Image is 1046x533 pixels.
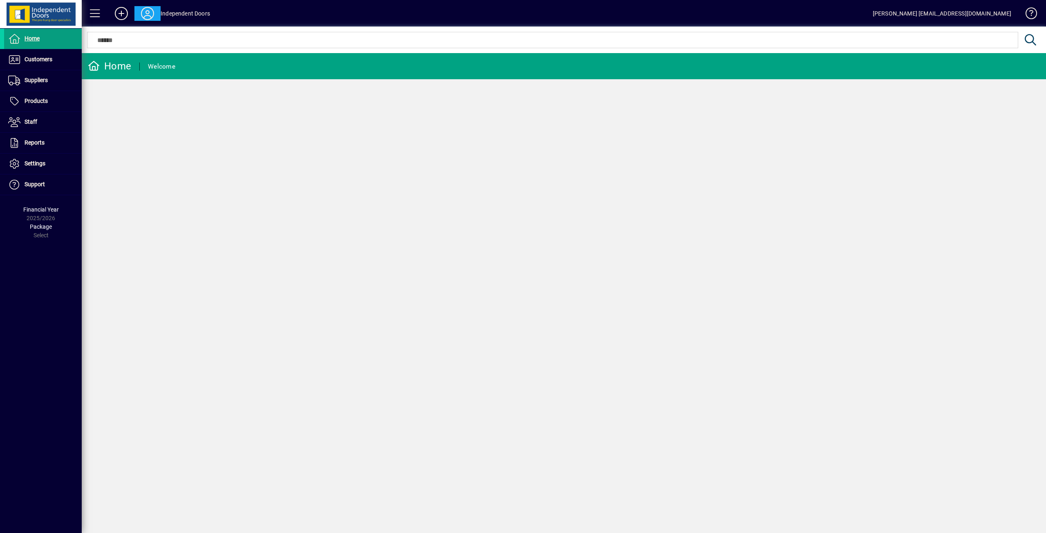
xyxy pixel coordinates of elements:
span: Home [25,35,40,42]
span: Reports [25,139,45,146]
a: Settings [4,154,82,174]
span: Financial Year [23,206,59,213]
button: Profile [134,6,161,21]
span: Support [25,181,45,187]
span: Suppliers [25,77,48,83]
a: Support [4,174,82,195]
a: Staff [4,112,82,132]
span: Customers [25,56,52,62]
a: Knowledge Base [1019,2,1036,28]
a: Reports [4,133,82,153]
a: Products [4,91,82,112]
a: Customers [4,49,82,70]
a: Suppliers [4,70,82,91]
div: Home [88,60,131,73]
span: Products [25,98,48,104]
div: Independent Doors [161,7,210,20]
span: Package [30,223,52,230]
button: Add [108,6,134,21]
span: Settings [25,160,45,167]
span: Staff [25,118,37,125]
div: [PERSON_NAME] [EMAIL_ADDRESS][DOMAIN_NAME] [873,7,1011,20]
